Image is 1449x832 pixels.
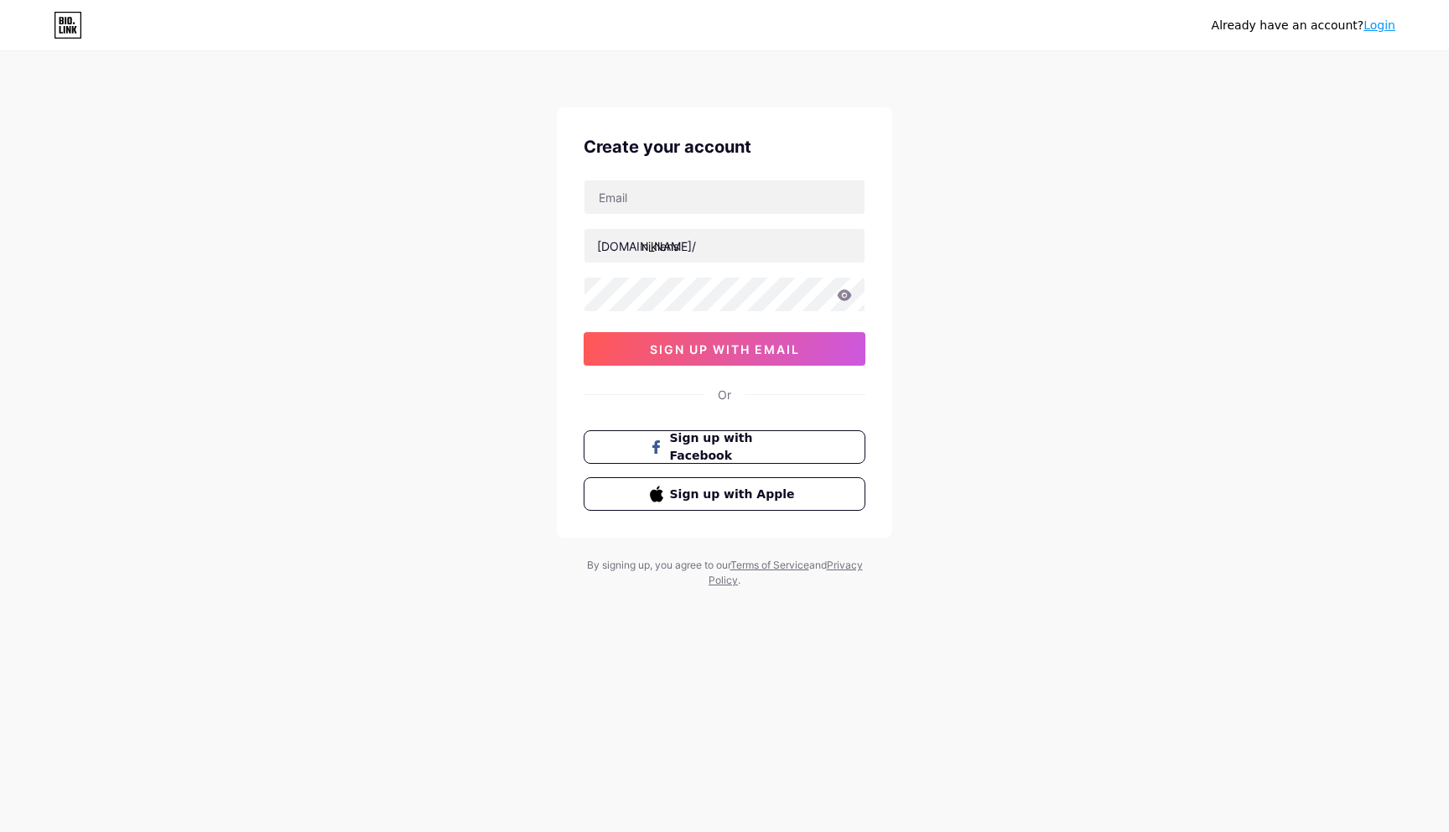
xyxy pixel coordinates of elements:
span: Sign up with Apple [670,486,800,503]
div: Already have an account? [1212,17,1395,34]
input: username [584,229,865,263]
div: By signing up, you agree to our and . [582,558,867,588]
input: Email [584,180,865,214]
a: Login [1363,18,1395,32]
button: sign up with email [584,332,865,366]
a: Terms of Service [730,559,809,571]
div: Create your account [584,134,865,159]
button: Sign up with Facebook [584,430,865,464]
span: Sign up with Facebook [670,429,800,465]
button: Sign up with Apple [584,477,865,511]
span: sign up with email [650,342,800,356]
div: Or [718,386,731,403]
div: [DOMAIN_NAME]/ [597,237,696,255]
